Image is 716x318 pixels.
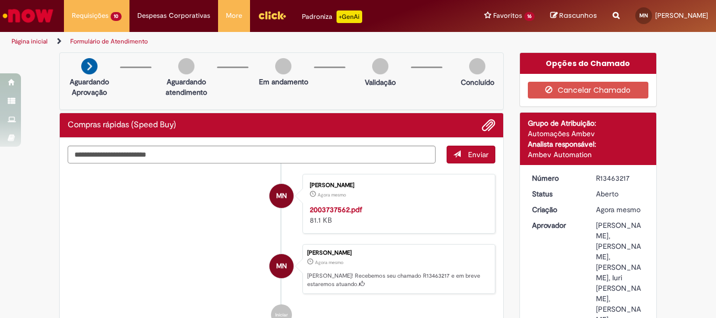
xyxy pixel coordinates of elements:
[70,37,148,46] a: Formulário de Atendimento
[318,192,346,198] time: 29/08/2025 15:56:51
[310,205,362,214] a: 2003737562.pdf
[269,184,294,208] div: Matheus Isaias do Nascimento
[258,7,286,23] img: click_logo_yellow_360x200.png
[528,149,649,160] div: Ambev Automation
[372,58,388,74] img: img-circle-grey.png
[111,12,122,21] span: 10
[1,5,55,26] img: ServiceNow
[528,118,649,128] div: Grupo de Atribuição:
[8,32,470,51] ul: Trilhas de página
[639,12,648,19] span: MN
[259,76,308,87] p: Em andamento
[276,183,287,209] span: MN
[493,10,522,21] span: Favoritos
[461,77,494,87] p: Concluído
[72,10,109,21] span: Requisições
[307,250,490,256] div: [PERSON_NAME]
[596,205,641,214] time: 29/08/2025 15:56:53
[559,10,597,20] span: Rascunhos
[596,205,641,214] span: Agora mesmo
[269,254,294,278] div: Matheus Isaias do Nascimento
[596,173,645,183] div: R13463217
[524,173,589,183] dt: Número
[337,10,362,23] p: +GenAi
[528,139,649,149] div: Analista responsável:
[68,120,176,130] h2: Compras rápidas (Speed Buy) Histórico de tíquete
[528,82,649,98] button: Cancelar Chamado
[12,37,48,46] a: Página inicial
[81,58,97,74] img: arrow-next.png
[137,10,210,21] span: Despesas Corporativas
[68,244,495,294] li: Matheus Isaias do Nascimento
[310,204,484,225] div: 81.1 KB
[596,204,645,215] div: 29/08/2025 15:56:53
[550,11,597,21] a: Rascunhos
[528,128,649,139] div: Automações Ambev
[161,76,212,97] p: Aguardando atendimento
[365,77,396,87] p: Validação
[275,58,291,74] img: img-circle-grey.png
[482,118,495,132] button: Adicionar anexos
[68,146,436,163] textarea: Digite sua mensagem aqui...
[315,259,343,266] span: Agora mesmo
[524,12,535,21] span: 16
[318,192,346,198] span: Agora mesmo
[315,259,343,266] time: 29/08/2025 15:56:53
[447,146,495,163] button: Enviar
[307,272,490,288] p: [PERSON_NAME]! Recebemos seu chamado R13463217 e em breve estaremos atuando.
[64,76,115,97] p: Aguardando Aprovação
[524,220,589,231] dt: Aprovador
[178,58,194,74] img: img-circle-grey.png
[468,150,489,159] span: Enviar
[524,204,589,215] dt: Criação
[469,58,485,74] img: img-circle-grey.png
[596,189,645,199] div: Aberto
[276,254,287,279] span: MN
[310,182,484,189] div: [PERSON_NAME]
[520,53,657,74] div: Opções do Chamado
[524,189,589,199] dt: Status
[302,10,362,23] div: Padroniza
[655,11,708,20] span: [PERSON_NAME]
[226,10,242,21] span: More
